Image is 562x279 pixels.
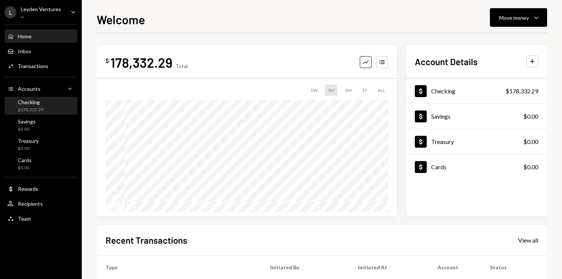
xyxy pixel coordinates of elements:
div: Cards [431,163,446,170]
div: $0.00 [523,137,538,146]
a: Savings$0.00 [4,116,77,134]
th: Account [429,255,481,279]
th: Type [97,255,261,279]
div: Total [175,63,188,69]
a: Inbox [4,44,77,58]
div: Treasury [18,138,39,144]
div: L [4,6,16,18]
div: Checking [18,99,43,105]
div: Recipients [18,201,43,207]
div: Rewards [18,186,38,192]
h2: Recent Transactions [106,234,187,246]
div: Home [18,33,32,39]
div: 1W [307,84,320,96]
div: ALL [375,84,388,96]
a: Transactions [4,59,77,73]
h2: Account Details [415,55,478,68]
a: Checking$178,332.29 [406,78,547,103]
div: $178,332.29 [18,107,43,113]
div: Move money [499,14,529,22]
div: 3M [342,84,355,96]
a: Cards$0.00 [406,154,547,179]
a: Rewards [4,182,77,195]
a: Accounts [4,82,77,95]
a: Team [4,212,77,225]
div: Leyden Ventures ... [21,6,65,19]
a: Recipients [4,197,77,210]
div: $0.00 [18,126,36,132]
th: Initiated By [261,255,349,279]
a: View all [518,236,538,244]
div: Treasury [431,138,454,145]
a: Treasury$0.00 [406,129,547,154]
div: $0.00 [523,163,538,171]
h1: Welcome [97,12,145,27]
div: Team [18,215,31,222]
th: Status [481,255,547,279]
div: Accounts [18,86,41,92]
div: $0.00 [18,145,39,152]
div: $ [106,57,109,64]
div: Checking [431,87,455,94]
a: Treasury$0.00 [4,135,77,153]
div: $178,332.29 [506,87,538,96]
div: Cards [18,157,32,163]
div: 1Y [359,84,370,96]
a: Home [4,29,77,43]
div: 178,332.29 [110,54,172,71]
a: Savings$0.00 [406,104,547,129]
button: Move money [490,8,547,27]
div: $0.00 [18,165,32,171]
div: 1M [325,84,337,96]
div: Inbox [18,48,31,54]
div: Savings [18,118,36,125]
th: Initiated At [349,255,429,279]
div: Savings [431,113,450,120]
div: $0.00 [523,112,538,121]
div: Transactions [18,63,48,69]
a: Cards$0.00 [4,155,77,173]
a: Checking$178,332.29 [4,97,77,115]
